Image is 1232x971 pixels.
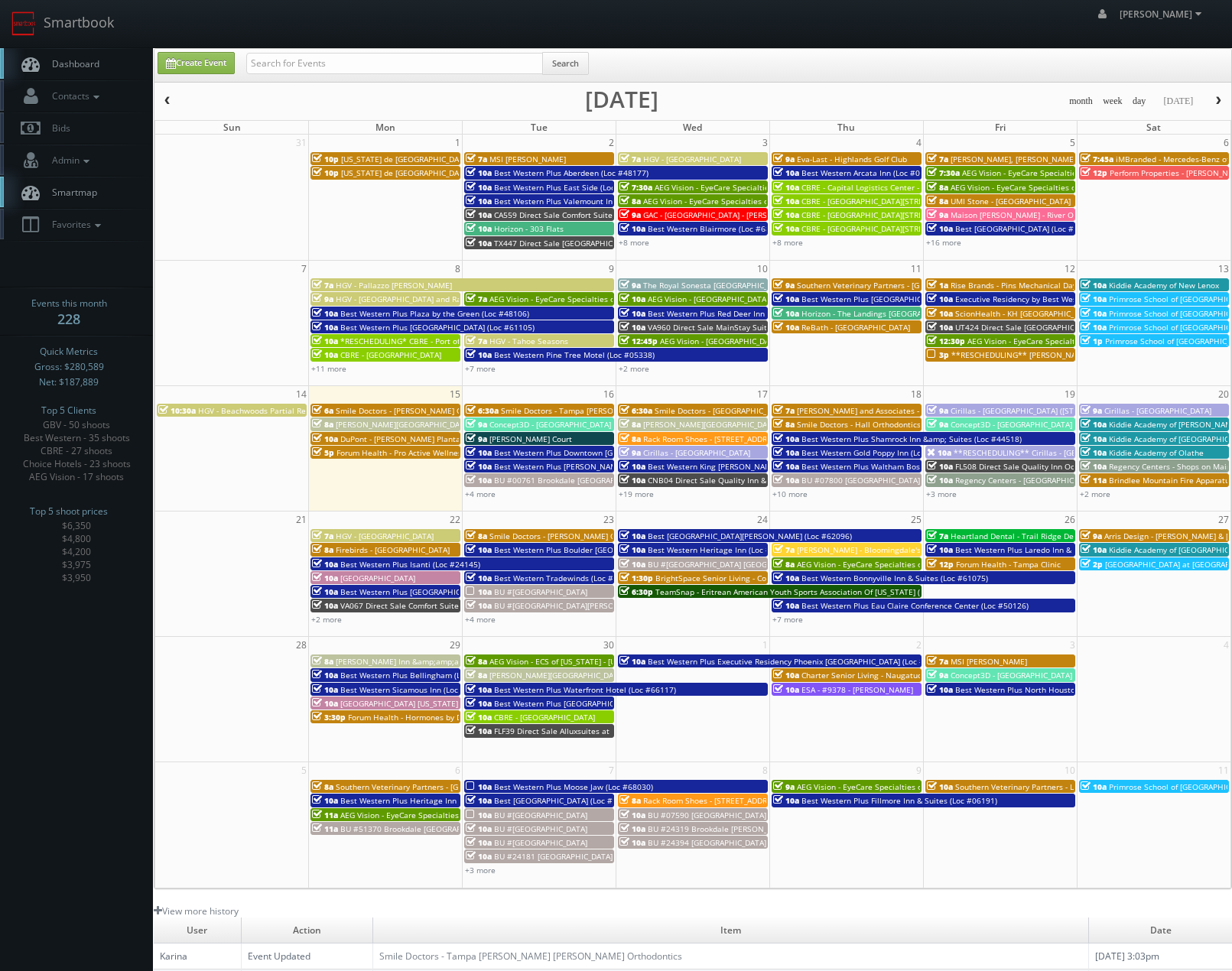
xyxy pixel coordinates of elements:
span: Best [GEOGRAPHIC_DATA][PERSON_NAME] (Loc #62096) [648,531,852,541]
input: Search for Events [246,53,543,74]
span: 9a [1081,531,1102,541]
span: CBRE - [GEOGRAPHIC_DATA] [340,349,441,360]
span: 6:30a [619,405,652,416]
span: DuPont - [PERSON_NAME] Plantation [340,434,475,444]
span: 10a [1081,461,1107,472]
span: [PERSON_NAME] - Bloomingdale's 59th St [797,544,950,555]
span: Best [GEOGRAPHIC_DATA] (Loc #62063) [955,223,1099,234]
span: 10a [312,684,338,695]
span: 12:30p [927,336,965,346]
span: 10a [927,544,953,555]
span: 6:30a [466,405,499,416]
span: GAC - [GEOGRAPHIC_DATA] - [PERSON_NAME] [643,209,807,220]
span: 10a [773,684,799,695]
span: 8a [619,419,641,430]
span: 7a [466,294,487,304]
span: UMI Stone - [GEOGRAPHIC_DATA] [951,196,1071,206]
span: Best Western Sicamous Inn (Loc #62108) [340,684,491,695]
span: Best Western Plus Boulder [GEOGRAPHIC_DATA] (Loc #06179) [494,544,720,555]
span: BU #00761 Brookdale [GEOGRAPHIC_DATA] [494,475,652,485]
span: 10a [312,698,338,709]
span: FLF39 Direct Sale Alluxsuites at 1876, Ascend Hotel Collection [494,726,723,736]
span: Best Western Plus Red Deer Inn & Suites (Loc #61062) [648,308,847,319]
span: 10a [619,322,645,333]
span: 10a [1081,434,1107,444]
span: Forum Health - Pro Active Wellness - [GEOGRAPHIC_DATA] [336,447,548,458]
span: 10a [619,531,645,541]
span: 9a [466,419,487,430]
span: ReBath - [GEOGRAPHIC_DATA] [801,322,910,333]
span: CBRE - [GEOGRAPHIC_DATA][STREET_ADDRESS][GEOGRAPHIC_DATA] [801,209,1046,220]
span: 10a [619,223,645,234]
span: 3:30p [312,712,346,723]
span: Kiddie Academy of Olathe [1109,447,1204,458]
span: Smile Doctors - [PERSON_NAME] Chapel [PERSON_NAME] Orthodontic [336,405,591,416]
button: month [1064,92,1098,111]
span: 10a [466,573,492,583]
span: 1p [1081,336,1103,346]
span: Eva-Last - Highlands Golf Club [797,154,907,164]
span: Charter Senior Living - Naugatuck [801,670,925,680]
span: Forum Health - Hormones by Design - New Braunfels Clinic [348,712,565,723]
span: 8a [312,419,333,430]
span: 10a [466,182,492,193]
span: 10a [773,573,799,583]
span: 9a [1081,405,1102,416]
span: Best Western Plus Waterfront Hotel (Loc #66117) [494,684,676,695]
img: smartbook-logo.png [11,11,36,36]
span: [PERSON_NAME] and Associates - [US_STATE][GEOGRAPHIC_DATA] [797,405,1037,416]
span: 7a [466,154,487,164]
span: Firebirds - [GEOGRAPHIC_DATA] [336,544,450,555]
span: Best Western Plus Waltham Boston (Loc #22009) [801,461,982,472]
span: 7a [312,280,333,291]
span: Best Western Bonnyville Inn & Suites (Loc #61075) [801,573,988,583]
span: AEG Vision - EyeCare Specialties of [US_STATE] - In Focus Vision Center [643,196,902,206]
span: 9a [619,447,641,458]
a: +4 more [465,489,496,499]
span: 9a [619,280,641,291]
span: 10a [773,167,799,178]
a: Create Event [158,52,235,74]
span: 10a [312,322,338,333]
a: +2 more [311,614,342,625]
span: 10a [773,294,799,304]
span: 10a [619,559,645,570]
span: 10a [927,684,953,695]
span: TeamSnap - Eritrean American Youth Sports Association Of [US_STATE] (EriStars Sports Club). [655,586,998,597]
span: 9a [312,294,333,304]
span: 8a [466,670,487,680]
span: 8a [927,182,948,193]
span: 7a [927,656,948,667]
span: 10a [773,196,799,206]
span: 2p [1081,559,1103,570]
span: 10a [773,223,799,234]
span: Smile Doctors - Hall Orthodontics [797,419,921,430]
span: Best Western Plus Downtown [GEOGRAPHIC_DATA] (Loc #48199) [494,447,730,458]
span: 6a [312,405,333,416]
span: 7a [619,154,641,164]
span: Best Western Plus [GEOGRAPHIC_DATA] (Loc #61105) [340,322,535,333]
span: 10a [773,670,799,680]
span: CBRE - [GEOGRAPHIC_DATA][STREET_ADDRESS][GEOGRAPHIC_DATA] [801,223,1046,234]
span: FL508 Direct Sale Quality Inn Oceanfront [955,461,1106,472]
span: 10a [1081,308,1107,319]
span: 7:45a [1081,154,1113,164]
span: AEG Vision - EyeCare Specialties of [GEOGRAPHIC_DATA][US_STATE] - [GEOGRAPHIC_DATA] [655,182,982,193]
span: Executive Residency by Best Western [DATE] (Loc #44764) [955,294,1168,304]
span: VA067 Direct Sale Comfort Suites [GEOGRAPHIC_DATA] [340,600,540,611]
span: MSI [PERSON_NAME] [489,154,566,164]
span: 8a [619,434,641,444]
span: 7a [466,336,487,346]
span: AEG Vision - EyeCare Specialties of [US_STATE] – [PERSON_NAME] Vision [962,167,1226,178]
span: Best Western Plus Isanti (Loc #24145) [340,559,480,570]
a: +4 more [465,614,496,625]
a: +19 more [619,489,654,499]
span: BU #07800 [GEOGRAPHIC_DATA] [GEOGRAPHIC_DATA] [GEOGRAPHIC_DATA] [801,475,1074,485]
span: 7a [312,531,333,541]
span: Cirillas - [GEOGRAPHIC_DATA] [1104,405,1211,416]
span: Best Western King [PERSON_NAME] Inn & Suites (Loc #62106) [648,461,875,472]
span: Best Western Plus Moose Jaw (Loc #68030) [494,781,653,792]
span: Best Western Tradewinds (Loc #05429) [494,573,639,583]
span: 10a [619,308,645,319]
span: Dashboard [44,57,99,70]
